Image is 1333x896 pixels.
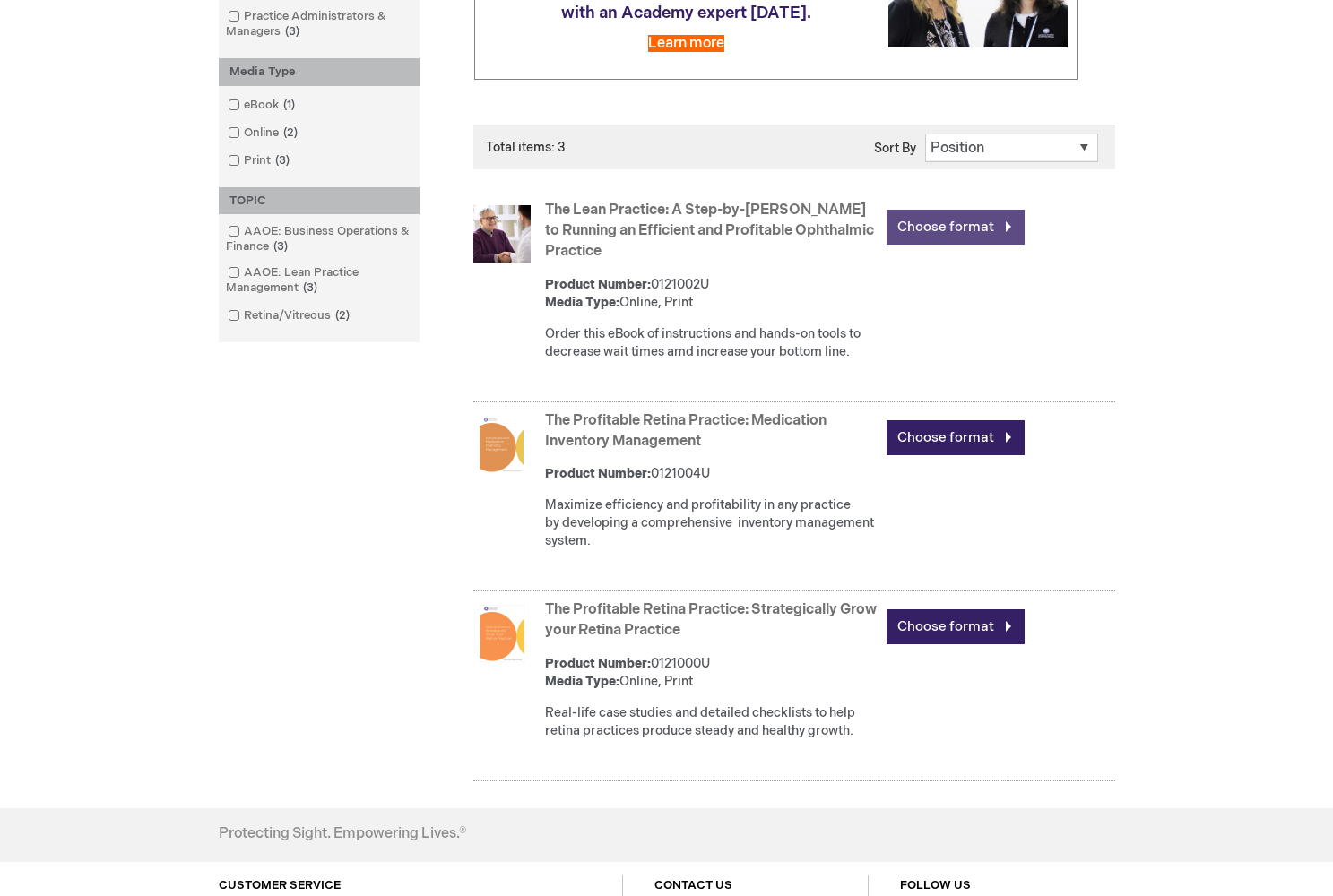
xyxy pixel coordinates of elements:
[648,35,724,52] a: Learn more
[874,141,916,156] label: Sort By
[486,140,566,155] span: Total items: 3
[545,325,878,361] div: Order this eBook of instructions and hands-on tools to decrease wait times amd increase your bott...
[219,878,341,892] a: CUSTOMER SERVICE
[545,655,878,691] div: 0121000U Online, Print
[545,412,827,450] a: The Profitable Retina Practice: Medication Inventory Management
[223,307,357,324] a: Retina/Vitreous2
[545,202,874,260] a: The Lean Practice: A Step-by-[PERSON_NAME] to Running an Efficient and Profitable Ophthalmic Prac...
[271,153,294,168] span: 3
[473,205,531,263] img: The Lean Practice: A Step-by-Step Guide to Running an Efficient and Profitable Ophthalmic Practice
[545,295,619,310] strong: Media Type:
[887,609,1025,644] a: Choose format
[545,276,878,312] div: 0121002U Online, Print
[887,210,1025,245] a: Choose format
[545,704,878,740] div: Real-life case studies and detailed checklists to help retina practices produce steady and health...
[480,416,524,473] img: The Profitable Retina Practice: Medication Inventory Management
[545,601,877,639] a: The Profitable Retina Practice: Strategically Grow your Retina Practice
[219,187,420,215] div: TOPIC
[545,674,619,689] strong: Media Type:
[223,97,302,114] a: eBook1
[279,98,299,112] span: 1
[545,497,874,548] span: Maximize efficiency and profitability in any practice by d .
[223,8,415,40] a: Practice Administrators & Managers3
[223,264,415,297] a: AAOE: Lean Practice Management3
[223,125,305,142] a: Online2
[331,308,354,323] span: 2
[545,515,874,548] span: eveloping a comprehensive inventory management system
[545,656,651,671] strong: Product Number:
[545,277,651,292] strong: Product Number:
[223,223,415,255] a: AAOE: Business Operations & Finance3
[281,24,304,39] span: 3
[219,826,466,842] h4: Protecting Sight. Empowering Lives.®
[545,465,878,483] div: 0121004U
[299,280,322,295] span: 3
[473,605,531,662] img: The Profitable Retina Practice: Strategically Grow your Retina Practice
[654,878,732,892] a: CONTACT US
[223,152,297,169] a: Print3
[279,125,302,140] span: 2
[900,878,971,892] a: FOLLOW US
[269,239,292,254] span: 3
[545,466,651,481] strong: Product Number:
[887,420,1025,455] a: Choose format
[219,58,420,86] div: Media Type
